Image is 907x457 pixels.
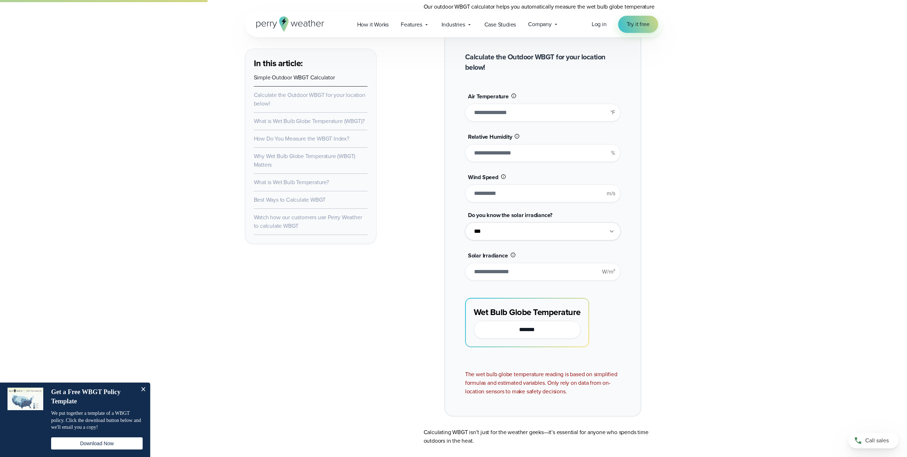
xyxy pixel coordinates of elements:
[254,117,365,125] a: What is Wet Bulb Globe Temperature (WBGT)?
[618,16,658,33] a: Try it free
[468,173,498,181] span: Wind Speed
[254,73,335,82] a: Simple Outdoor WBGT Calculator
[865,436,889,445] span: Call sales
[8,388,43,410] img: dialog featured image
[465,52,621,73] h2: Calculate the Outdoor WBGT for your location below!
[51,388,135,406] h4: Get a Free WBGT Policy Template
[51,410,143,431] p: We put together a template of a WBGT policy. Click the download button below and we'll email you ...
[357,20,389,29] span: How it Works
[254,196,326,204] a: Best Ways to Calculate WBGT
[351,17,395,32] a: How it Works
[528,20,552,29] span: Company
[468,133,512,141] span: Relative Humidity
[592,20,607,29] a: Log in
[848,433,898,448] a: Call sales
[592,20,607,28] span: Log in
[627,20,650,29] span: Try it free
[478,17,522,32] a: Case Studies
[484,20,516,29] span: Case Studies
[401,20,422,29] span: Features
[442,20,465,29] span: Industries
[254,152,356,169] a: Why Wet Bulb Globe Temperature (WBGT) Matters
[254,58,368,69] h3: In this article:
[254,213,362,230] a: Watch how our customers use Perry Weather to calculate WBGT
[424,428,662,445] p: Calculating WBGT isn’t just for the weather geeks—it’s essential for anyone who spends time outdo...
[254,91,365,108] a: Calculate the Outdoor WBGT for your location below!
[468,211,552,219] span: Do you know the solar irradiance?
[254,134,349,143] a: How Do You Measure the WBGT Index?
[424,3,662,20] p: Our outdoor WBGT calculator helps you automatically measure the wet bulb globe temperature quickl...
[468,251,508,260] span: Solar Irradiance
[254,178,329,186] a: What is Wet Bulb Temperature?
[465,370,621,396] div: The wet bulb globe temperature reading is based on simplified formulas and estimated variables. O...
[468,92,509,100] span: Air Temperature
[51,437,143,449] button: Download Now
[136,383,150,397] button: Close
